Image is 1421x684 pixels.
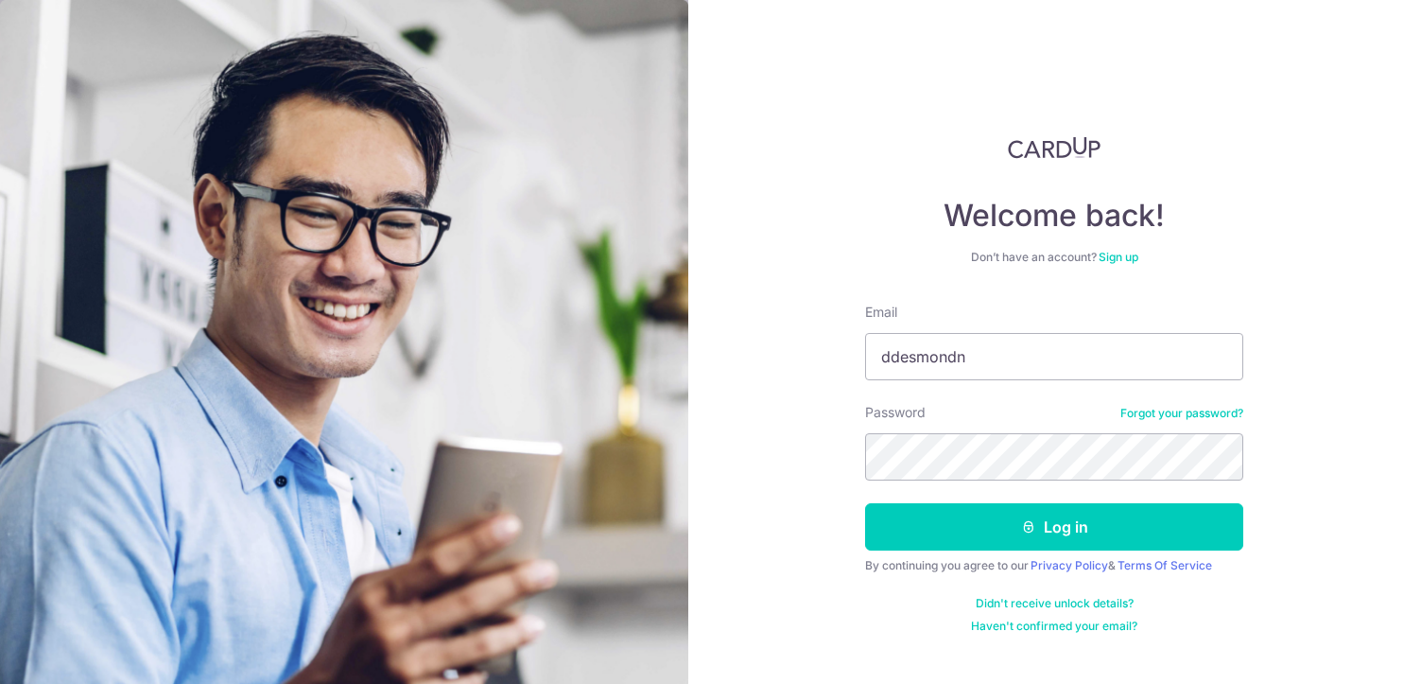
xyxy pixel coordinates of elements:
[865,558,1243,573] div: By continuing you agree to our &
[865,333,1243,380] input: Enter your Email
[1118,558,1212,572] a: Terms Of Service
[1008,136,1100,159] img: CardUp Logo
[865,403,926,422] label: Password
[1099,250,1138,264] a: Sign up
[865,250,1243,265] div: Don’t have an account?
[865,503,1243,551] button: Log in
[865,197,1243,235] h4: Welcome back!
[1120,406,1243,421] a: Forgot your password?
[976,596,1134,611] a: Didn't receive unlock details?
[865,303,897,322] label: Email
[971,619,1137,634] a: Haven't confirmed your email?
[1031,558,1108,572] a: Privacy Policy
